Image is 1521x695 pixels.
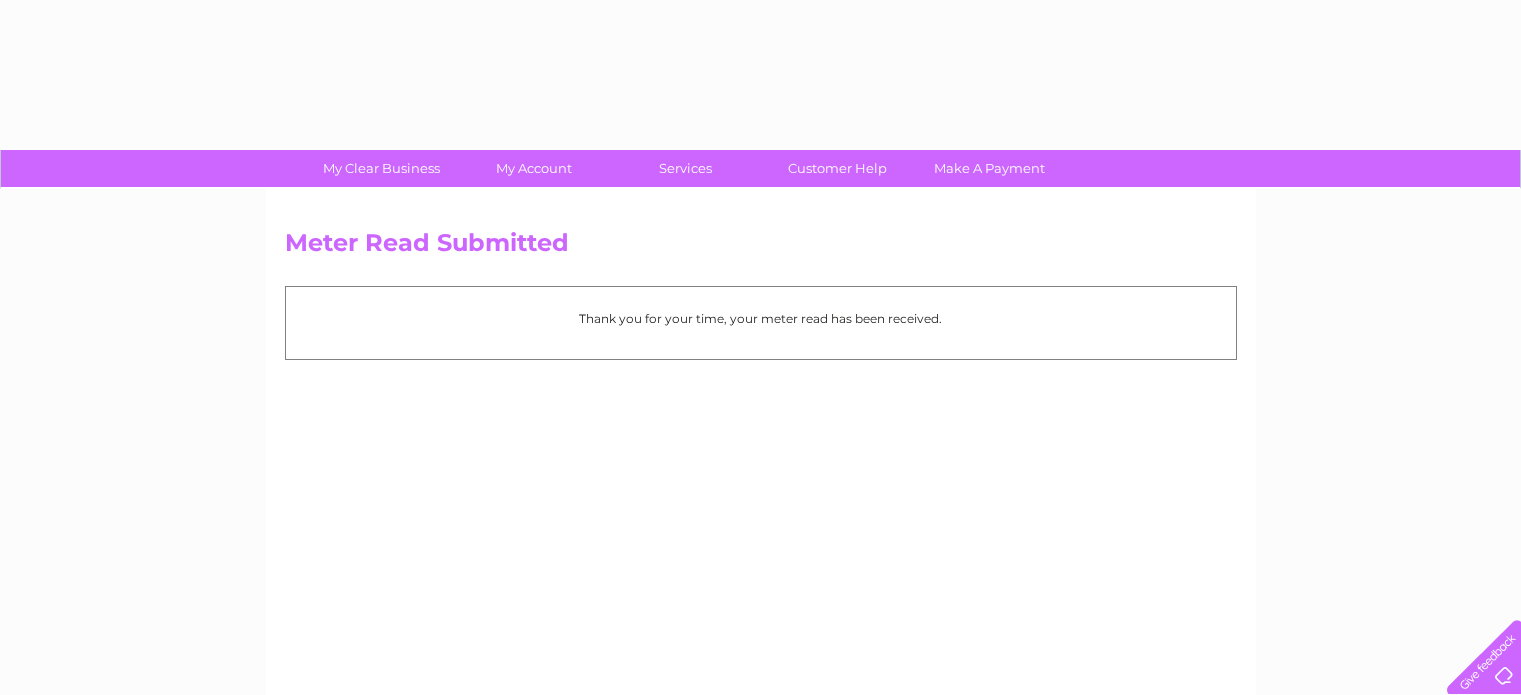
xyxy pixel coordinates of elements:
[451,150,616,187] a: My Account
[755,150,920,187] a: Customer Help
[603,150,768,187] a: Services
[907,150,1072,187] a: Make A Payment
[296,309,1226,328] p: Thank you for your time, your meter read has been received.
[285,229,1237,267] h2: Meter Read Submitted
[299,150,464,187] a: My Clear Business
